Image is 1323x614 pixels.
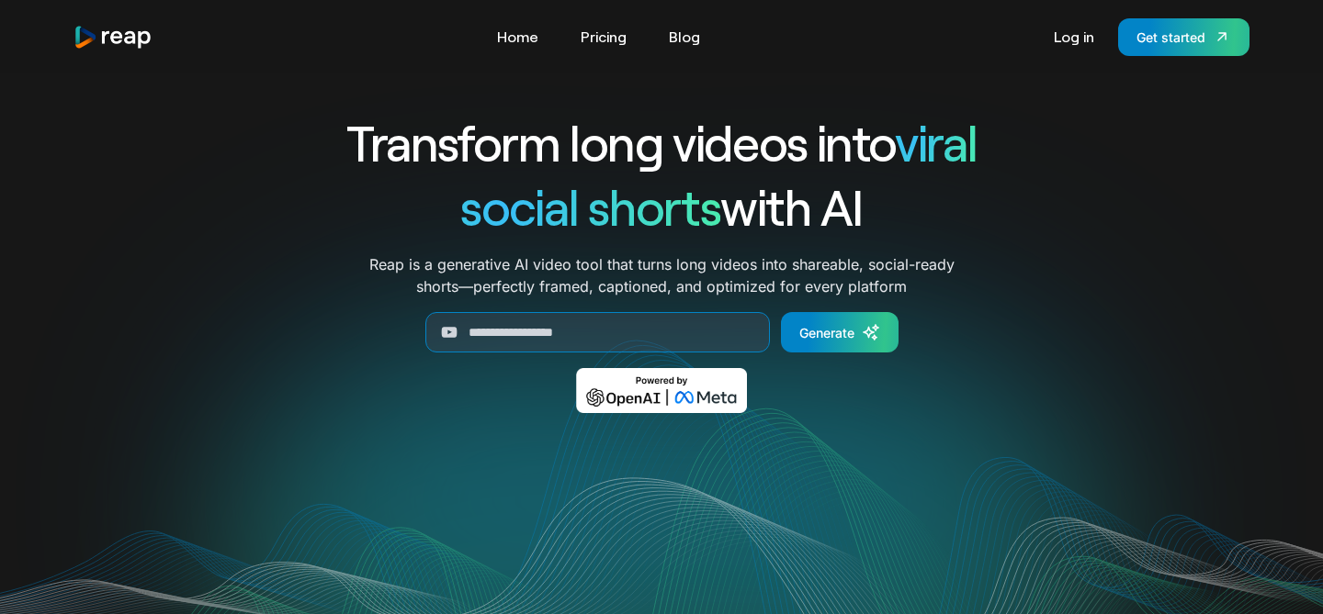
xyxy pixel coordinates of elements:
[279,174,1044,239] h1: with AI
[571,22,636,51] a: Pricing
[460,176,720,236] span: social shorts
[895,112,977,172] span: viral
[369,253,955,297] p: Reap is a generative AI video tool that turns long videos into shareable, social-ready shorts—per...
[73,25,153,50] a: home
[799,323,854,342] div: Generate
[781,312,899,352] a: Generate
[279,312,1044,352] form: Generate Form
[73,25,153,50] img: reap logo
[660,22,709,51] a: Blog
[488,22,548,51] a: Home
[576,368,748,413] img: Powered by OpenAI & Meta
[279,110,1044,174] h1: Transform long videos into
[1118,18,1249,56] a: Get started
[1136,28,1205,47] div: Get started
[1045,22,1103,51] a: Log in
